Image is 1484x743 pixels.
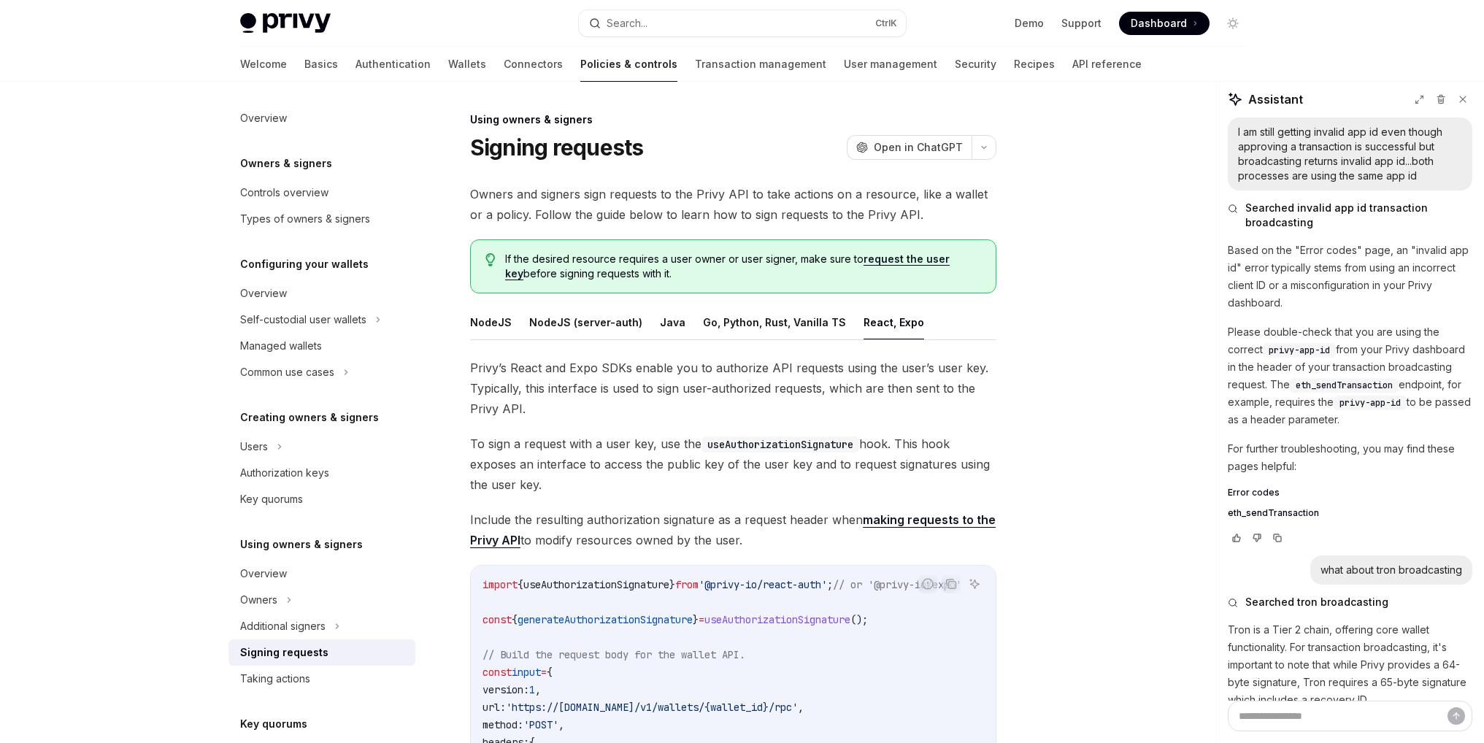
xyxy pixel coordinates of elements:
a: API reference [1072,47,1142,82]
span: } [669,578,675,591]
a: Overview [228,105,415,131]
button: NodeJS [470,305,512,339]
a: User management [844,47,937,82]
span: // Build the request body for the wallet API. [483,648,745,661]
a: Taking actions [228,666,415,692]
p: Tron is a Tier 2 chain, offering core wallet functionality. For transaction broadcasting, it's im... [1228,621,1472,709]
span: Ctrl K [875,18,897,29]
a: Authorization keys [228,460,415,486]
a: Authentication [355,47,431,82]
span: privy-app-id [1269,344,1330,356]
div: Overview [240,109,287,127]
span: ; [827,578,833,591]
button: Java [660,305,685,339]
button: Search...CtrlK [579,10,906,36]
span: Owners and signers sign requests to the Privy API to take actions on a resource, like a wallet or... [470,184,996,225]
a: eth_sendTransaction [1228,507,1472,519]
a: Key quorums [228,486,415,512]
span: , [535,683,541,696]
a: Error codes [1228,487,1472,498]
span: from [675,578,699,591]
button: Searched invalid app id transaction broadcasting [1228,201,1472,230]
h1: Signing requests [470,134,644,161]
span: = [541,666,547,679]
button: Go, Python, Rust, Vanilla TS [703,305,846,339]
span: If the desired resource requires a user owner or user signer, make sure to before signing request... [505,252,980,281]
span: Error codes [1228,487,1280,498]
a: Policies & controls [580,47,677,82]
span: eth_sendTransaction [1228,507,1319,519]
div: Managed wallets [240,337,322,355]
span: input [512,666,541,679]
span: } [693,613,699,626]
a: Recipes [1014,47,1055,82]
button: Toggle dark mode [1221,12,1245,35]
span: Searched tron broadcasting [1245,595,1388,609]
span: // or '@privy-io/expo' [833,578,961,591]
span: privy-app-id [1339,397,1401,409]
p: Based on the "Error codes" page, an "invalid app id" error typically stems from using an incorrec... [1228,242,1472,312]
svg: Tip [485,253,496,266]
div: Using owners & signers [470,112,996,127]
button: Open in ChatGPT [847,135,972,160]
a: Wallets [448,47,486,82]
code: useAuthorizationSignature [701,436,859,453]
div: Users [240,438,268,455]
h5: Creating owners & signers [240,409,379,426]
div: Self-custodial user wallets [240,311,366,328]
button: Report incorrect code [918,574,937,593]
span: useAuthorizationSignature [704,613,850,626]
div: Signing requests [240,644,328,661]
a: Transaction management [695,47,826,82]
span: { [518,578,523,591]
a: Dashboard [1119,12,1210,35]
span: { [512,613,518,626]
span: (); [850,613,868,626]
a: Overview [228,561,415,587]
a: Signing requests [228,639,415,666]
a: Support [1061,16,1102,31]
div: Key quorums [240,490,303,508]
h5: Owners & signers [240,155,332,172]
a: Demo [1015,16,1044,31]
span: const [483,613,512,626]
span: Searched invalid app id transaction broadcasting [1245,201,1472,230]
div: what about tron broadcasting [1320,563,1462,577]
div: Types of owners & signers [240,210,370,228]
div: Owners [240,591,277,609]
button: Send message [1448,707,1465,725]
button: Ask AI [965,574,984,593]
a: Managed wallets [228,333,415,359]
img: light logo [240,13,331,34]
h5: Configuring your wallets [240,255,369,273]
span: 1 [529,683,535,696]
div: Controls overview [240,184,328,201]
span: To sign a request with a user key, use the hook. This hook exposes an interface to access the pub... [470,434,996,495]
span: Privy’s React and Expo SDKs enable you to authorize API requests using the user’s user key. Typic... [470,358,996,419]
button: NodeJS (server-auth) [529,305,642,339]
a: Controls overview [228,180,415,206]
div: Overview [240,285,287,302]
a: Types of owners & signers [228,206,415,232]
span: { [547,666,553,679]
h5: Key quorums [240,715,307,733]
button: Searched tron broadcasting [1228,595,1472,609]
span: Assistant [1248,91,1303,108]
button: Copy the contents from the code block [942,574,961,593]
div: Common use cases [240,363,334,381]
div: Taking actions [240,670,310,688]
a: Connectors [504,47,563,82]
div: Overview [240,565,287,582]
h5: Using owners & signers [240,536,363,553]
span: '@privy-io/react-auth' [699,578,827,591]
div: I am still getting invalid app id even though approving a transaction is successful but broadcast... [1238,125,1462,183]
span: generateAuthorizationSignature [518,613,693,626]
div: Search... [607,15,647,32]
span: eth_sendTransaction [1296,380,1393,391]
span: Dashboard [1131,16,1187,31]
span: Include the resulting authorization signature as a request header when to modify resources owned ... [470,509,996,550]
a: Welcome [240,47,287,82]
a: Basics [304,47,338,82]
span: const [483,666,512,679]
p: For further troubleshooting, you may find these pages helpful: [1228,440,1472,475]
